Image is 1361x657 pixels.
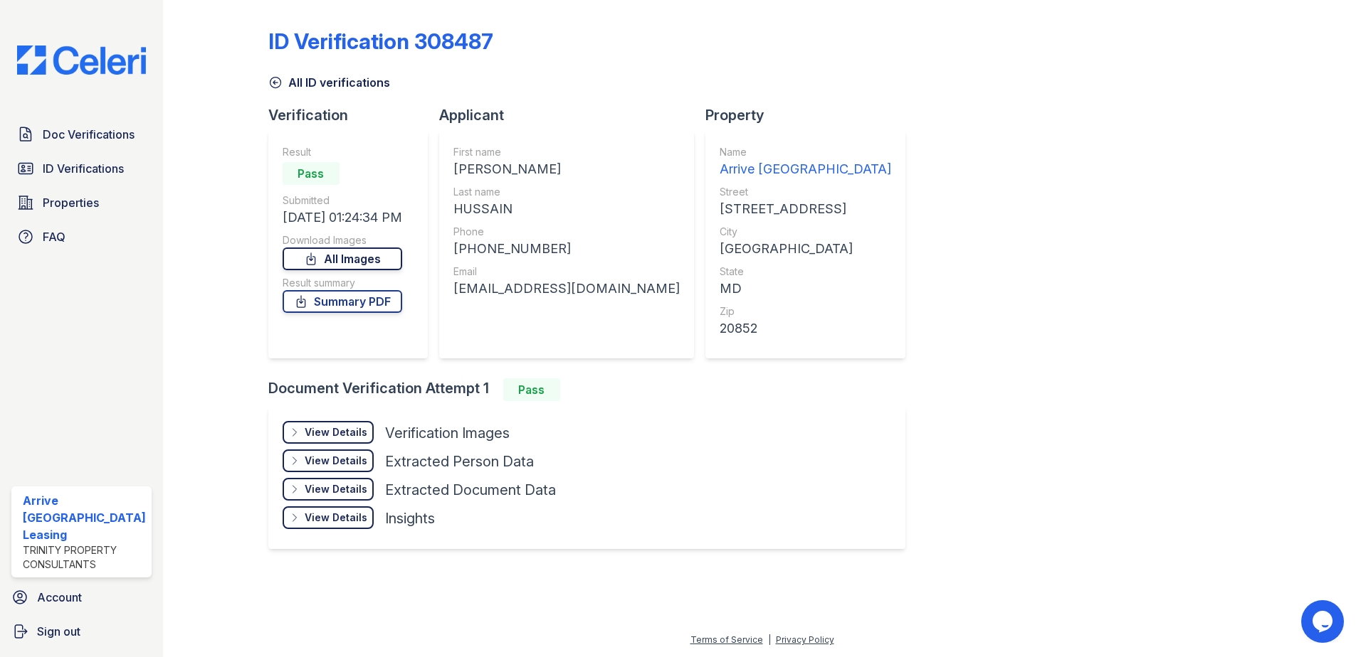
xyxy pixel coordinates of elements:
a: ID Verifications [11,154,152,183]
div: [STREET_ADDRESS] [720,199,891,219]
a: Name Arrive [GEOGRAPHIC_DATA] [720,145,891,179]
div: Result summary [283,276,402,290]
div: View Details [305,454,367,468]
div: Street [720,185,891,199]
div: First name [453,145,680,159]
div: Phone [453,225,680,239]
div: Arrive [GEOGRAPHIC_DATA] Leasing [23,492,146,543]
div: View Details [305,511,367,525]
span: Sign out [37,623,80,640]
span: Properties [43,194,99,211]
div: [PERSON_NAME] [453,159,680,179]
div: Pass [503,378,560,401]
a: Properties [11,188,152,217]
div: Insights [385,508,435,528]
div: Download Images [283,233,402,247]
div: [GEOGRAPHIC_DATA] [720,239,891,259]
img: CE_Logo_Blue-a8612792a0a2168367f1c8372b55b34899dd931a85d93a1a3d3e32e68fde9ad4.png [6,46,157,75]
div: Extracted Person Data [385,452,534,471]
div: Result [283,145,402,159]
a: Terms of Service [690,634,763,645]
div: Verification [268,105,439,125]
div: Name [720,145,891,159]
a: Privacy Policy [776,634,834,645]
div: Trinity Property Consultants [23,543,146,572]
div: Applicant [439,105,705,125]
div: ID Verification 308487 [268,28,493,54]
a: All Images [283,247,402,270]
div: HUSSAIN [453,199,680,219]
div: View Details [305,482,367,496]
iframe: chat widget [1301,600,1347,643]
div: State [720,265,891,279]
span: FAQ [43,228,65,245]
a: All ID verifications [268,74,390,91]
div: Email [453,265,680,279]
a: Account [6,583,157,611]
div: Property [705,105,917,125]
div: View Details [305,425,367,439]
div: 20852 [720,319,891,338]
span: Doc Verifications [43,126,135,143]
div: Verification Images [385,423,510,443]
div: Last name [453,185,680,199]
div: City [720,225,891,239]
div: MD [720,279,891,299]
a: Doc Verifications [11,120,152,149]
span: ID Verifications [43,160,124,177]
div: Extracted Document Data [385,480,556,500]
div: | [768,634,771,645]
div: [DATE] 01:24:34 PM [283,208,402,228]
a: FAQ [11,223,152,251]
div: [EMAIL_ADDRESS][DOMAIN_NAME] [453,279,680,299]
div: [PHONE_NUMBER] [453,239,680,259]
div: Zip [720,304,891,319]
div: Arrive [GEOGRAPHIC_DATA] [720,159,891,179]
div: Submitted [283,193,402,208]
a: Sign out [6,617,157,646]
a: Summary PDF [283,290,402,313]
span: Account [37,589,82,606]
div: Document Verification Attempt 1 [268,378,917,401]
div: Pass [283,162,340,185]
